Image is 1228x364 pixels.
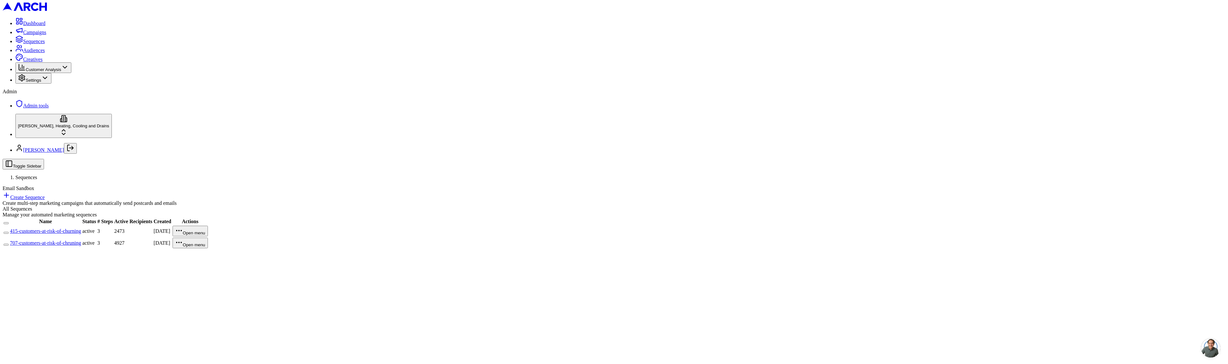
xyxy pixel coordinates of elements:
[15,39,45,44] a: Sequences
[15,73,51,84] button: Settings
[15,57,42,62] a: Creatives
[18,123,109,128] span: [PERSON_NAME], Heating, Cooling and Drains
[3,206,1225,212] div: All Sequences
[97,237,113,249] td: 3
[3,212,1225,218] div: Manage your automated marketing sequences
[3,200,1225,206] div: Create multi-step marketing campaigns that automatically send postcards and emails
[10,228,81,234] a: 415-customers-at-risk-of-churning
[13,164,41,168] span: Toggle Sidebar
[10,218,81,225] th: Name
[97,218,113,225] th: # Steps
[23,57,42,62] span: Creatives
[15,103,49,108] a: Admin tools
[172,218,208,225] th: Actions
[23,103,49,108] span: Admin tools
[153,237,172,249] td: [DATE]
[3,175,1225,180] nav: breadcrumb
[173,238,208,248] button: Open menu
[23,30,46,35] span: Campaigns
[15,21,45,26] a: Dashboard
[114,225,153,237] td: 2473
[15,48,45,53] a: Audiences
[153,218,172,225] th: Created
[114,237,153,249] td: 4927
[23,147,64,153] a: [PERSON_NAME]
[173,226,208,236] button: Open menu
[183,242,205,247] span: Open menu
[23,39,45,44] span: Sequences
[183,231,205,235] span: Open menu
[26,67,61,72] span: Customer Analysis
[153,225,172,237] td: [DATE]
[26,78,41,83] span: Settings
[97,225,113,237] td: 3
[114,218,153,225] th: Active Recipients
[64,143,77,154] button: Log out
[23,21,45,26] span: Dashboard
[15,175,37,180] span: Sequences
[82,240,96,246] div: active
[1201,338,1220,358] div: Open chat
[3,195,45,200] a: Create Sequence
[15,62,71,73] button: Customer Analysis
[82,218,96,225] th: Status
[15,30,46,35] a: Campaigns
[3,89,1225,95] div: Admin
[15,114,112,138] button: [PERSON_NAME], Heating, Cooling and Drains
[10,240,81,246] a: 707-customers-at-risk-of-chruning
[3,159,44,169] button: Toggle Sidebar
[82,228,96,234] div: active
[3,186,1225,191] div: Email Sandbox
[23,48,45,53] span: Audiences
